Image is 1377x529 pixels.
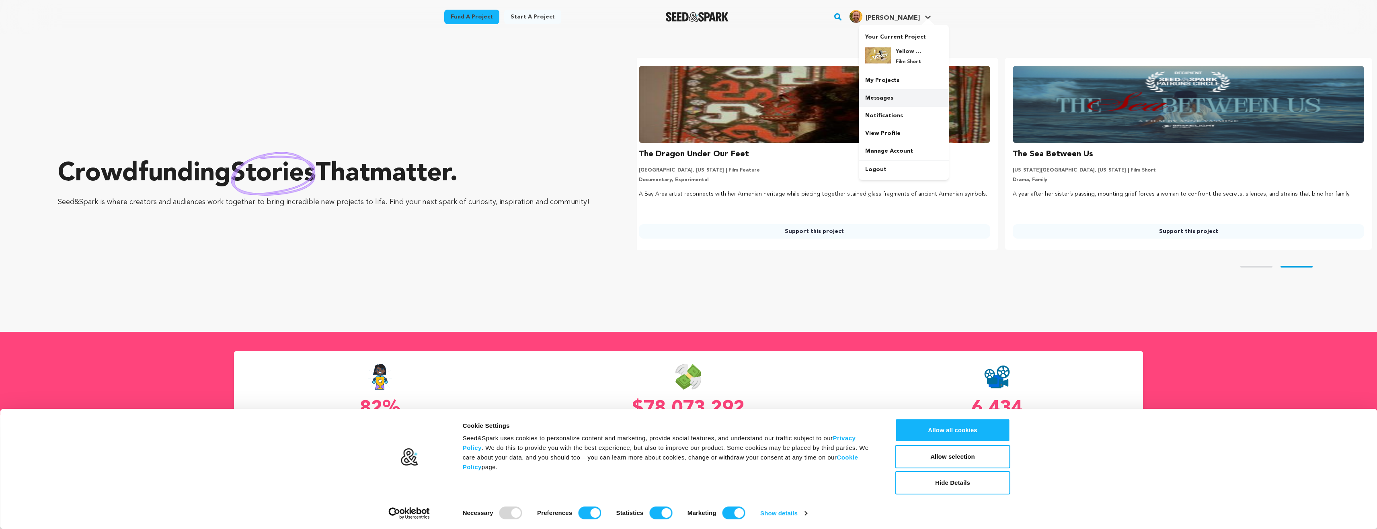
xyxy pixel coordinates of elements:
p: Documentary, Experimental [639,177,990,183]
p: A Bay Area artist reconnects with her Armenian heritage while piecing together stained glass frag... [639,190,990,199]
button: Allow all cookies [895,419,1010,442]
img: Seed&Spark Projects Created Icon [984,364,1010,390]
img: Seed&Spark Success Rate Icon [367,364,392,390]
strong: Necessary [463,509,493,516]
a: Support this project [1013,224,1364,239]
a: Notifications [859,107,949,125]
p: Crowdfunding that . [58,158,605,190]
a: Your Current Project Yellow Ticket Film Short [865,30,942,71]
a: My Projects [859,71,949,89]
div: Cookie Settings [463,421,877,431]
img: hand sketched image [231,152,316,196]
strong: Marketing [687,509,716,516]
img: dd78dfc0c1102b2c.jpg [865,47,891,63]
a: Piotr T.'s Profile [848,8,933,23]
span: [PERSON_NAME] [866,15,920,21]
p: 82% [234,399,526,419]
span: Piotr T.'s Profile [848,8,933,25]
img: Seed&Spark Logo Dark Mode [666,12,729,22]
a: Manage Account [859,142,949,160]
p: Drama, Family [1013,177,1364,183]
p: [GEOGRAPHIC_DATA], [US_STATE] | Film Feature [639,167,990,174]
a: Logout [859,161,949,178]
img: Seed&Spark Money Raised Icon [675,364,701,390]
p: Your Current Project [865,30,942,41]
a: Messages [859,89,949,107]
button: Hide Details [895,471,1010,494]
p: 6,434 [851,399,1143,419]
div: Seed&Spark uses cookies to personalize content and marketing, provide social features, and unders... [463,433,877,472]
a: Show details [760,507,807,519]
img: The Dragon Under Our Feet image [639,66,990,143]
a: Support this project [639,224,990,239]
a: Start a project [504,10,561,24]
p: Film Short [896,59,925,65]
strong: Preferences [537,509,572,516]
p: A year after her sister’s passing, mounting grief forces a woman to confront the secrets, silence... [1013,190,1364,199]
a: Seed&Spark Homepage [666,12,729,22]
a: Fund a project [444,10,499,24]
div: Piotr T.'s Profile [850,10,920,23]
img: logo [400,448,418,466]
p: $78,073,292 [542,399,835,419]
img: 35961fc68ce8d69b.jpg [850,10,862,23]
p: [US_STATE][GEOGRAPHIC_DATA], [US_STATE] | Film Short [1013,167,1364,174]
img: The Sea Between Us image [1013,66,1364,143]
a: Usercentrics Cookiebot - opens in a new window [374,507,444,519]
p: Seed&Spark is where creators and audiences work together to bring incredible new projects to life... [58,196,605,208]
button: Allow selection [895,445,1010,468]
span: matter [370,161,450,187]
h4: Yellow Ticket [896,47,925,55]
strong: Statistics [616,509,644,516]
a: View Profile [859,125,949,142]
h3: The Sea Between Us [1013,148,1093,161]
h3: The Dragon Under Our Feet [639,148,749,161]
